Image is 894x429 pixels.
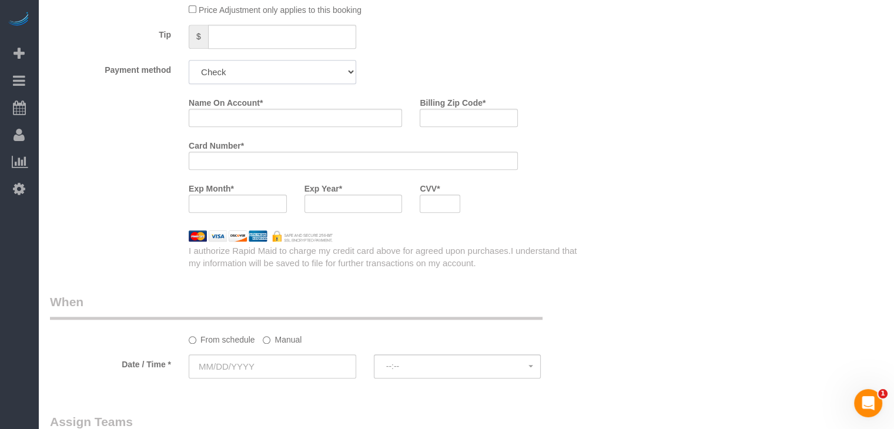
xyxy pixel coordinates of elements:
input: MM/DD/YYYY [189,354,356,378]
span: $ [189,25,208,49]
label: Manual [263,330,302,346]
label: CVV [420,179,440,195]
span: 1 [878,389,888,398]
label: Exp Month [189,179,234,195]
img: credit cards [180,230,341,242]
label: Exp Year [304,179,342,195]
span: --:-- [386,361,529,371]
iframe: Intercom live chat [854,389,882,417]
input: Manual [263,336,270,344]
label: From schedule [189,330,255,346]
label: Date / Time * [41,354,180,370]
label: Card Number [189,136,244,152]
label: Name On Account [189,93,263,109]
div: I authorize Rapid Maid to charge my credit card above for agreed upon purchases. [180,244,596,270]
label: Payment method [41,60,180,76]
img: Automaid Logo [7,12,31,28]
legend: When [50,293,543,320]
label: Billing Zip Code [420,93,485,109]
label: Tip [41,25,180,41]
button: --:-- [374,354,541,378]
input: From schedule [189,336,196,344]
span: Price Adjustment only applies to this booking [199,5,361,15]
